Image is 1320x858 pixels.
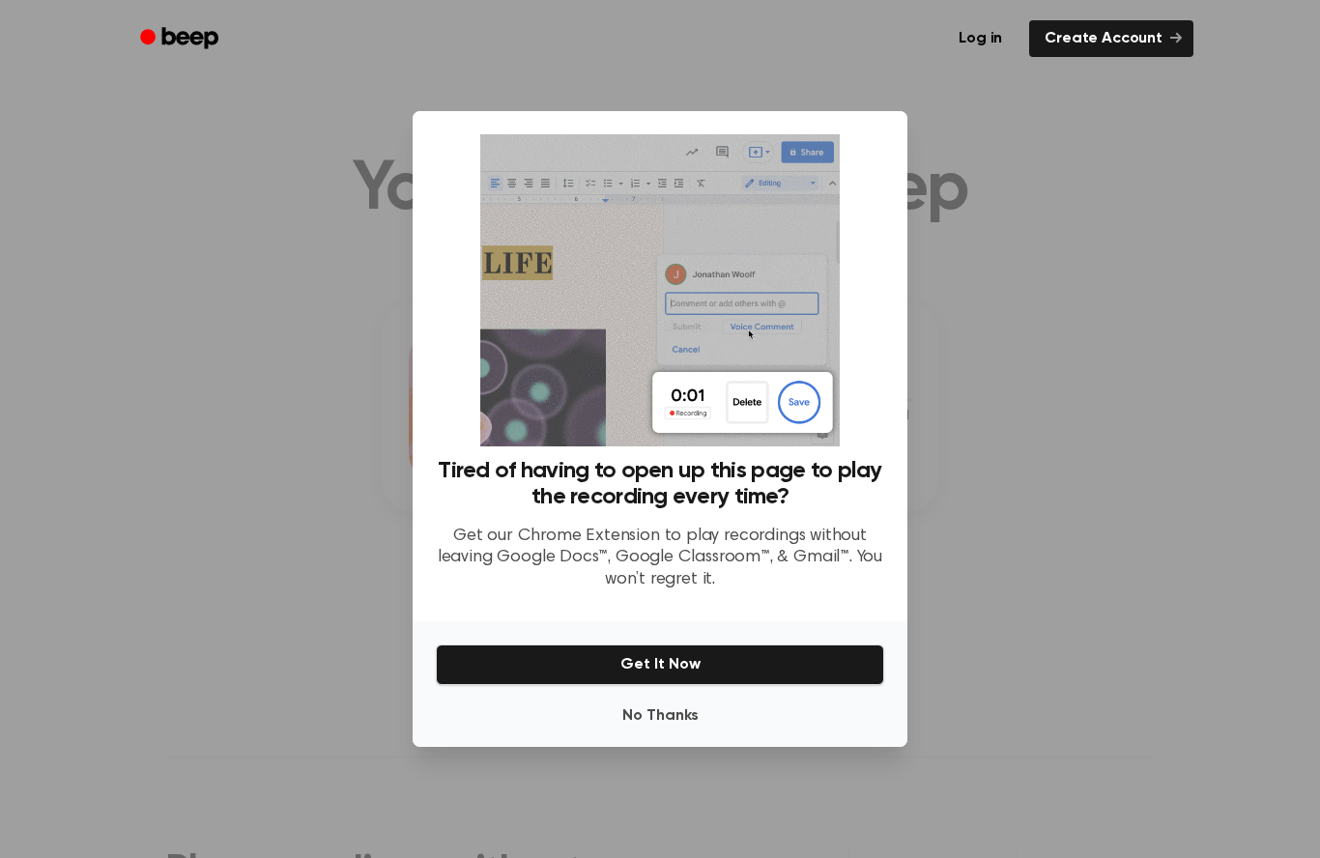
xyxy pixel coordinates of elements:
[436,697,884,735] button: No Thanks
[436,458,884,510] h3: Tired of having to open up this page to play the recording every time?
[436,526,884,591] p: Get our Chrome Extension to play recordings without leaving Google Docs™, Google Classroom™, & Gm...
[127,20,236,58] a: Beep
[943,20,1018,57] a: Log in
[436,644,884,685] button: Get It Now
[480,134,839,446] img: Beep extension in action
[1029,20,1193,57] a: Create Account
